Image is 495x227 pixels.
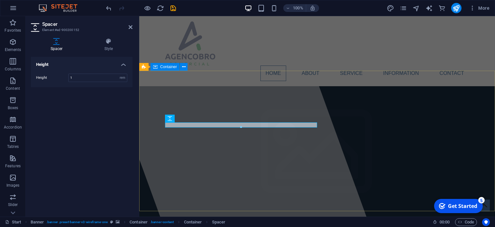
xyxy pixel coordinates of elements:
[110,220,113,224] i: This element is a customizable preset
[212,218,226,226] span: Click to select. Double-click to edit
[46,218,108,226] span: . banner .preset-banner-v3-wireframe-one
[85,38,132,52] h4: Style
[170,5,177,12] i: Save (Ctrl+S)
[6,183,20,188] p: Images
[5,218,21,226] a: Click to cancel selection. Double-click to open Pages
[31,38,85,52] h4: Spacer
[387,5,394,12] i: Design (Ctrl+Alt+Y)
[42,27,120,33] h3: Element #ed-900200152
[5,67,21,72] p: Columns
[160,65,177,69] span: Container
[116,220,120,224] i: This element contains a background
[425,5,433,12] i: AI Writer
[31,218,44,226] span: Click to select. Double-click to edit
[17,6,47,13] div: Get Started
[440,218,450,226] span: 00 00
[36,76,68,79] label: Height
[184,218,202,226] span: Click to select. Double-click to edit
[310,5,315,11] i: On resize automatically adjust zoom level to fit chosen device.
[293,4,303,12] h6: 100%
[31,57,132,68] h4: Height
[467,3,492,13] button: More
[48,1,54,7] div: 5
[6,86,20,91] p: Content
[157,5,164,12] i: Reload page
[469,5,490,11] span: More
[400,5,407,12] i: Pages (Ctrl+Alt+S)
[8,202,18,207] p: Slider
[438,5,446,12] i: Commerce
[8,105,18,110] p: Boxes
[37,4,85,12] img: Editor Logo
[458,218,474,226] span: Code
[42,21,132,27] h2: Spacer
[143,4,151,12] button: Click here to leave preview mode and continue editing
[452,5,460,12] i: Publish
[105,4,112,12] button: undo
[7,144,19,149] p: Tables
[5,28,21,33] p: Favorites
[444,220,445,224] span: :
[105,5,112,12] i: Undo: Delete Headline (Ctrl+Z)
[400,4,407,12] button: pages
[150,218,174,226] span: . banner-content
[455,218,477,226] button: Code
[412,5,420,12] i: Navigator
[425,4,433,12] button: text_generator
[438,4,446,12] button: commerce
[5,163,21,169] p: Features
[4,3,52,17] div: Get Started 5 items remaining, 0% complete
[4,125,22,130] p: Accordion
[283,4,306,12] button: 100%
[482,218,490,226] button: Usercentrics
[451,3,461,13] button: publish
[169,4,177,12] button: save
[412,4,420,12] button: navigator
[5,47,21,52] p: Elements
[130,218,148,226] span: Click to select. Double-click to edit
[387,4,394,12] button: design
[156,4,164,12] button: reload
[31,218,226,226] nav: breadcrumb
